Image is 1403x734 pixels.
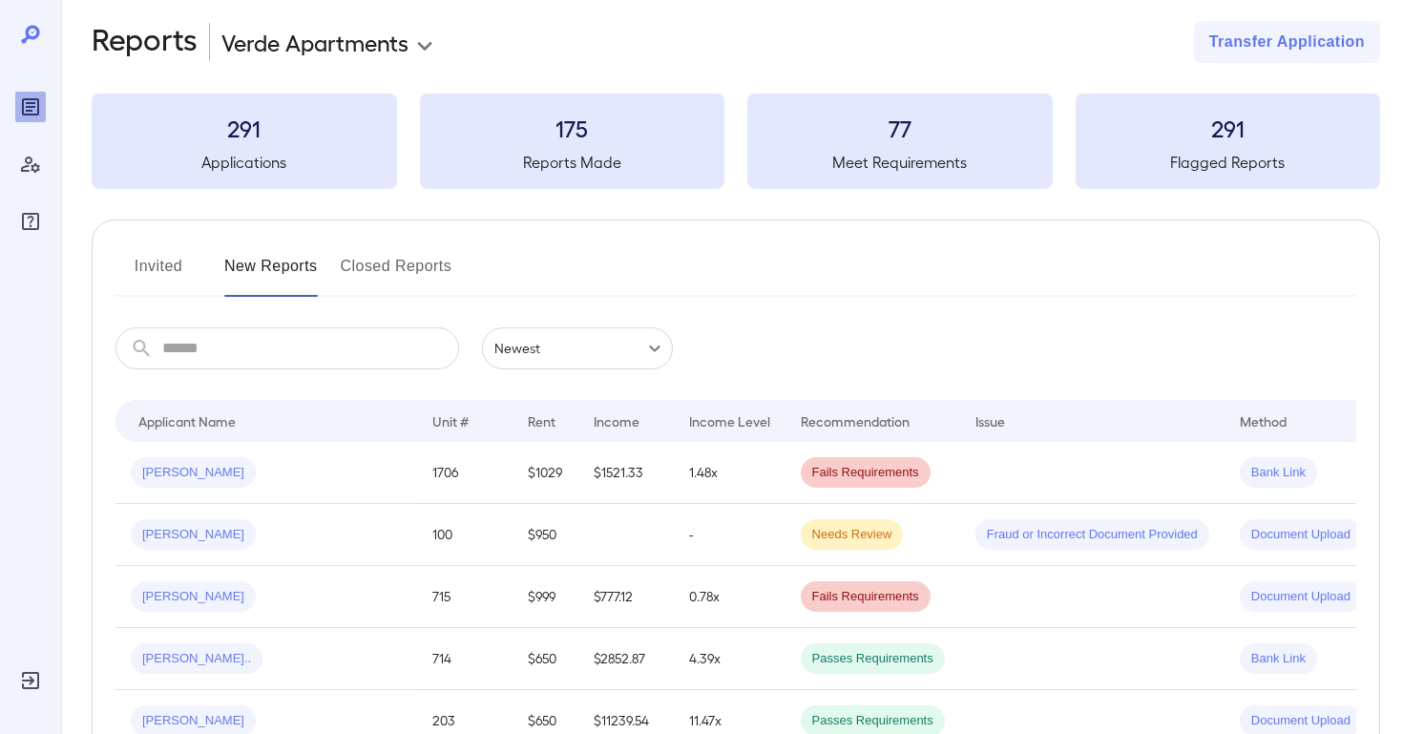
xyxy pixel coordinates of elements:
[674,442,785,504] td: 1.48x
[417,628,513,690] td: 714
[92,21,198,63] h2: Reports
[513,442,578,504] td: $1029
[674,504,785,566] td: -
[578,628,674,690] td: $2852.87
[115,251,201,297] button: Invited
[482,327,673,369] div: Newest
[432,409,469,432] div: Unit #
[528,409,558,432] div: Rent
[1240,464,1317,482] span: Bank Link
[92,113,397,143] h3: 291
[417,504,513,566] td: 100
[15,665,46,696] div: Log Out
[513,566,578,628] td: $999
[1076,113,1381,143] h3: 291
[1240,409,1287,432] div: Method
[674,566,785,628] td: 0.78x
[15,92,46,122] div: Reports
[594,409,639,432] div: Income
[513,504,578,566] td: $950
[975,526,1209,544] span: Fraud or Incorrect Document Provided
[92,151,397,174] h5: Applications
[801,526,904,544] span: Needs Review
[975,409,1006,432] div: Issue
[801,712,945,730] span: Passes Requirements
[801,409,910,432] div: Recommendation
[801,464,931,482] span: Fails Requirements
[1076,151,1381,174] h5: Flagged Reports
[417,566,513,628] td: 715
[15,206,46,237] div: FAQ
[138,409,236,432] div: Applicant Name
[1240,526,1362,544] span: Document Upload
[15,149,46,179] div: Manage Users
[417,442,513,504] td: 1706
[341,251,452,297] button: Closed Reports
[747,151,1053,174] h5: Meet Requirements
[747,113,1053,143] h3: 77
[1194,21,1380,63] button: Transfer Application
[578,442,674,504] td: $1521.33
[1240,712,1362,730] span: Document Upload
[131,464,256,482] span: [PERSON_NAME]
[1240,588,1362,606] span: Document Upload
[1240,650,1317,668] span: Bank Link
[674,628,785,690] td: 4.39x
[513,628,578,690] td: $650
[131,650,262,668] span: [PERSON_NAME]..
[801,650,945,668] span: Passes Requirements
[131,526,256,544] span: [PERSON_NAME]
[92,94,1380,189] summary: 291Applications175Reports Made77Meet Requirements291Flagged Reports
[689,409,770,432] div: Income Level
[224,251,318,297] button: New Reports
[578,566,674,628] td: $777.12
[420,113,725,143] h3: 175
[221,27,408,57] p: Verde Apartments
[801,588,931,606] span: Fails Requirements
[420,151,725,174] h5: Reports Made
[131,712,256,730] span: [PERSON_NAME]
[131,588,256,606] span: [PERSON_NAME]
